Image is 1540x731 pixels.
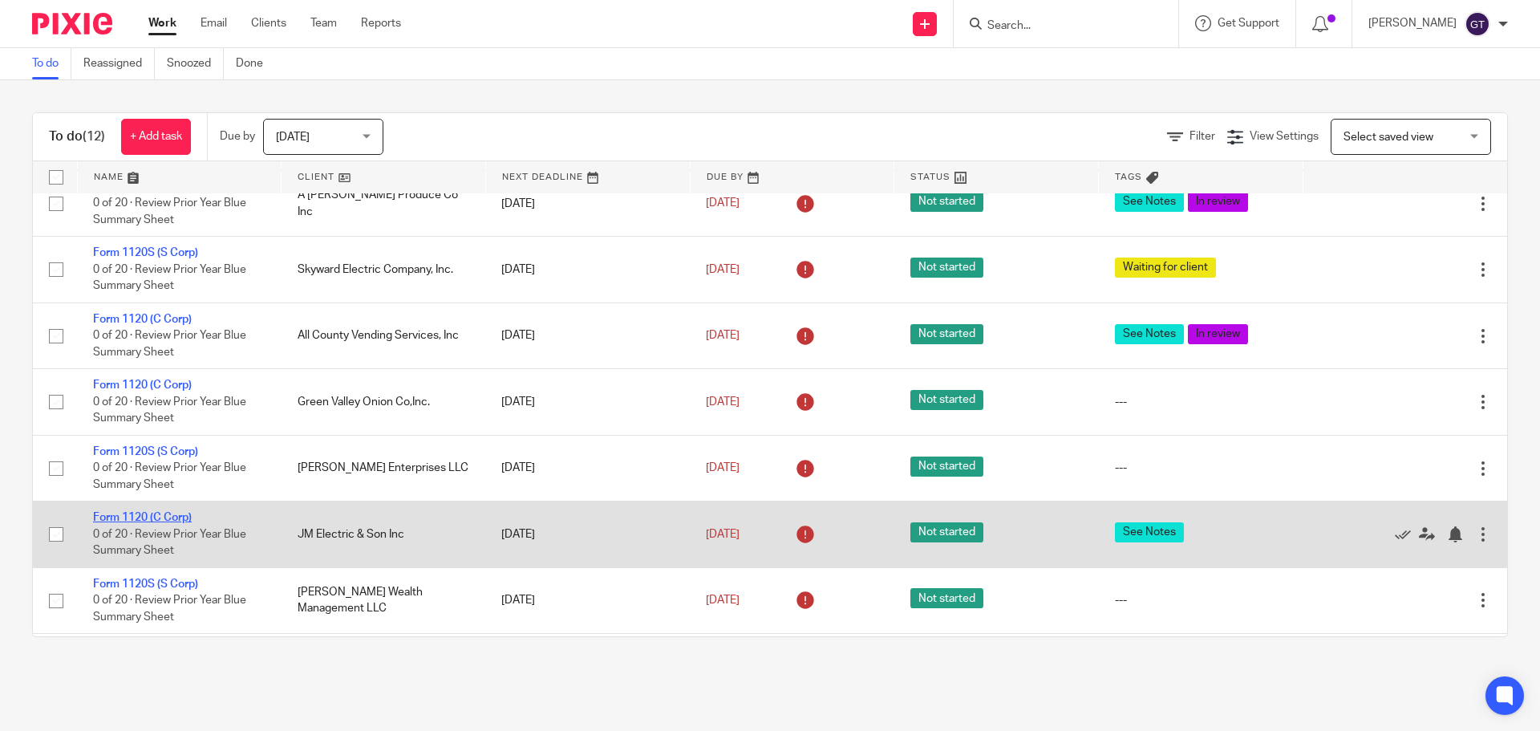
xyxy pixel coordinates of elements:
a: + Add task [121,119,191,155]
span: Not started [910,588,983,608]
a: Form 1120S (S Corp) [93,579,198,590]
td: [DATE] [485,567,690,633]
span: Filter [1189,131,1215,142]
a: Reassigned [83,48,155,79]
span: In review [1188,324,1248,344]
span: See Notes [1115,522,1184,542]
span: Not started [910,192,983,212]
a: Form 1120 (C Corp) [93,512,192,523]
a: To do [32,48,71,79]
span: [DATE] [706,396,740,408]
span: Get Support [1218,18,1279,29]
td: [DATE] [485,303,690,368]
span: See Notes [1115,324,1184,344]
p: [PERSON_NAME] [1368,15,1457,31]
a: Done [236,48,275,79]
span: [DATE] [706,264,740,275]
td: [PERSON_NAME] Wealth Management LLC [282,567,486,633]
span: [DATE] [706,462,740,473]
a: Form 1120S (S Corp) [93,247,198,258]
td: [DATE] [485,502,690,567]
a: Form 1120S (S Corp) [93,446,198,457]
span: Select saved view [1343,132,1433,143]
div: --- [1115,460,1287,476]
span: 0 of 20 · Review Prior Year Blue Summary Sheet [93,396,246,424]
td: [DATE] [485,369,690,435]
span: Not started [910,457,983,477]
span: Not started [910,324,983,344]
td: Skyward Electric Company, Inc. [282,237,486,303]
span: [DATE] [276,132,310,143]
span: 0 of 20 · Review Prior Year Blue Summary Sheet [93,264,246,292]
a: Mark as done [1395,526,1419,542]
input: Search [986,19,1130,34]
td: All County Vending Services, Inc [282,303,486,368]
span: Not started [910,258,983,278]
td: [PERSON_NAME] Enterprises LLC [282,435,486,501]
span: In review [1188,192,1248,212]
a: Team [310,15,337,31]
span: Not started [910,522,983,542]
span: View Settings [1250,131,1319,142]
td: [DATE] [485,634,690,700]
span: Tags [1115,173,1142,181]
span: Waiting for client [1115,258,1216,278]
a: Clients [251,15,286,31]
td: JM Electric & Son Inc [282,502,486,567]
div: --- [1115,592,1287,608]
span: Not started [910,390,983,410]
span: [DATE] [706,330,740,341]
td: A [PERSON_NAME] Produce Co Inc [282,170,486,236]
h1: To do [49,128,105,145]
span: [DATE] [706,197,740,209]
div: --- [1115,394,1287,410]
a: Form 1120 (C Corp) [93,314,192,325]
p: Due by [220,128,255,144]
img: svg%3E [1465,11,1490,37]
span: [DATE] [706,595,740,606]
span: [DATE] [706,529,740,540]
span: 0 of 20 · Review Prior Year Blue Summary Sheet [93,330,246,358]
span: 0 of 20 · Review Prior Year Blue Summary Sheet [93,595,246,623]
a: Form 1120 (C Corp) [93,380,192,391]
a: Snoozed [167,48,224,79]
td: [PERSON_NAME] R.E., LLC [282,634,486,700]
td: [DATE] [485,435,690,501]
td: [DATE] [485,170,690,236]
span: (12) [83,130,105,143]
td: Green Valley Onion Co,Inc. [282,369,486,435]
a: Reports [361,15,401,31]
img: Pixie [32,13,112,35]
span: 0 of 20 · Review Prior Year Blue Summary Sheet [93,529,246,557]
a: Email [201,15,227,31]
span: 0 of 20 · Review Prior Year Blue Summary Sheet [93,198,246,226]
span: 0 of 20 · Review Prior Year Blue Summary Sheet [93,462,246,490]
span: See Notes [1115,192,1184,212]
td: [DATE] [485,237,690,303]
a: Work [148,15,176,31]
